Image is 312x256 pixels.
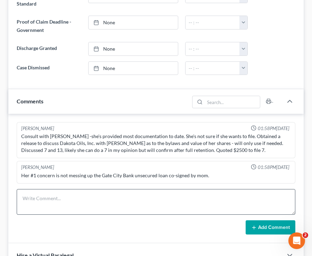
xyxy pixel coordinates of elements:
[89,16,178,29] a: None
[186,62,240,75] input: -- : --
[258,125,289,132] span: 01:58PM[DATE]
[13,42,85,56] label: Discharge Granted
[258,164,289,171] span: 01:58PM[DATE]
[21,133,291,154] div: Consult with [PERSON_NAME] -she's provided most documentation to date. She's not sure if she want...
[186,16,240,29] input: -- : --
[246,220,295,235] button: Add Comment
[13,61,85,75] label: Case Dismissed
[13,16,85,36] label: Proof of Claim Deadline - Government
[205,96,260,108] input: Search...
[186,42,240,56] input: -- : --
[89,62,178,75] a: None
[89,42,178,56] a: None
[288,232,305,249] iframe: Intercom live chat
[303,232,308,238] span: 2
[21,125,54,132] div: [PERSON_NAME]
[21,164,54,171] div: [PERSON_NAME]
[17,98,43,104] span: Comments
[21,172,291,179] div: Her #1 concern is not messing up the Gate City Bank unsecured loan co-signed by mom.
